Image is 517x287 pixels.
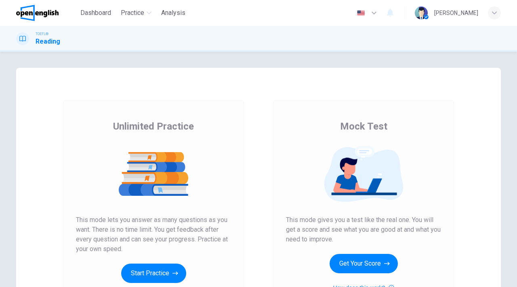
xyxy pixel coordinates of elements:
button: Analysis [158,6,189,20]
span: Dashboard [80,8,111,18]
a: OpenEnglish logo [16,5,77,21]
span: TOEFL® [36,31,48,37]
img: en [356,10,366,16]
h1: Reading [36,37,60,46]
span: Analysis [161,8,185,18]
img: OpenEnglish logo [16,5,59,21]
button: Practice [118,6,155,20]
span: Practice [121,8,144,18]
span: This mode lets you answer as many questions as you want. There is no time limit. You get feedback... [76,215,231,254]
button: Start Practice [121,264,186,283]
div: [PERSON_NAME] [434,8,478,18]
span: Mock Test [340,120,387,133]
button: Dashboard [77,6,114,20]
span: Unlimited Practice [113,120,194,133]
span: This mode gives you a test like the real one. You will get a score and see what you are good at a... [286,215,441,244]
button: Get Your Score [330,254,398,273]
img: Profile picture [415,6,428,19]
